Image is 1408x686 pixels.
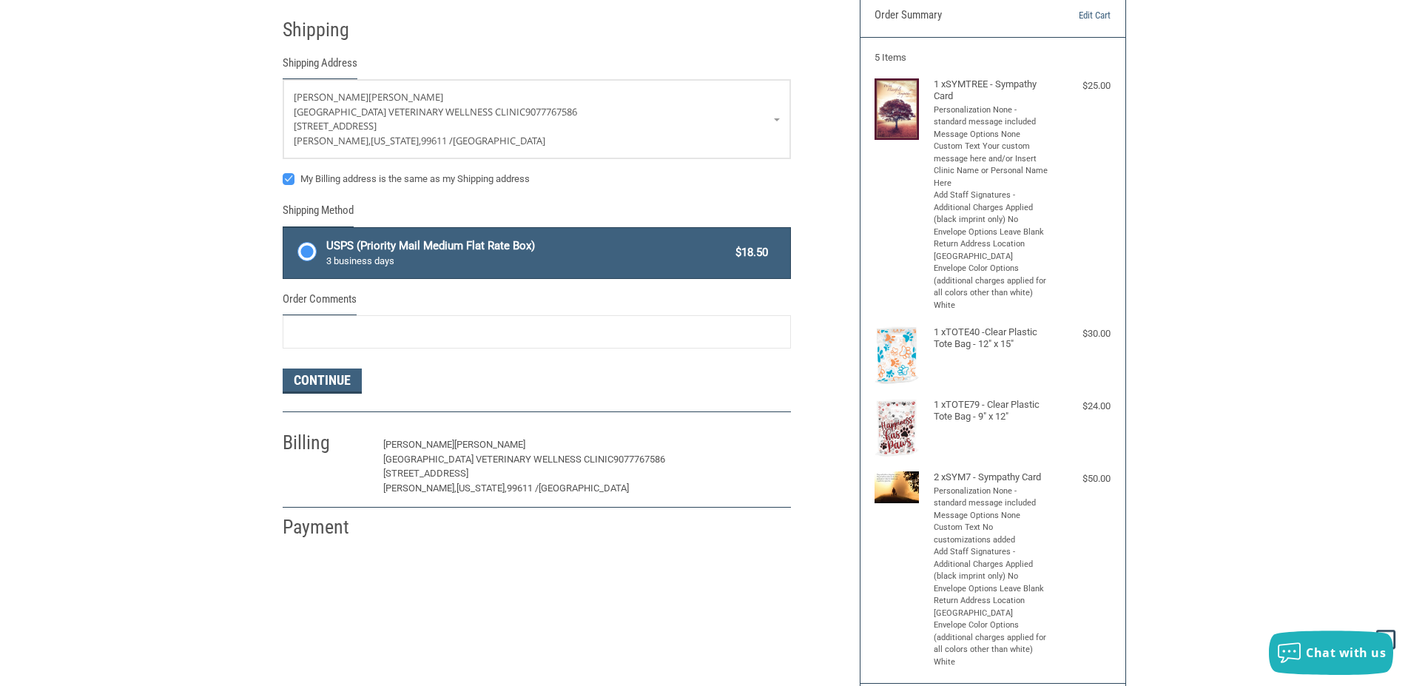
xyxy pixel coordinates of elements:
div: $25.00 [1051,78,1111,93]
h2: Billing [283,431,369,455]
span: $18.50 [729,244,769,261]
button: Edit [744,434,791,457]
span: [GEOGRAPHIC_DATA] Veterinary Wellness Clinic [294,105,525,118]
li: Message Options None [934,510,1048,522]
span: [GEOGRAPHIC_DATA] [453,134,545,147]
h3: Order Summary [875,8,1035,23]
h4: 2 x SYM7 - Sympathy Card [934,471,1048,483]
span: 9077767586 [525,105,577,118]
h3: 5 Items [875,52,1111,64]
div: $24.00 [1051,399,1111,414]
li: Envelope Options Leave Blank [934,226,1048,239]
li: Envelope Options Leave Blank [934,583,1048,596]
span: Chat with us [1306,645,1386,661]
span: [US_STATE], [371,134,421,147]
label: My Billing address is the same as my Shipping address [283,173,791,185]
span: [PERSON_NAME] [454,439,525,450]
span: [PERSON_NAME] [383,439,454,450]
li: Envelope Color Options (additional charges applied for all colors other than white) White [934,619,1048,668]
h2: Shipping [283,18,369,42]
legend: Shipping Method [283,202,354,226]
span: [PERSON_NAME] [294,90,368,104]
li: Message Options None [934,129,1048,141]
span: [GEOGRAPHIC_DATA] Veterinary Wellness Clinic [383,454,613,465]
span: 9077767586 [613,454,665,465]
legend: Shipping Address [283,55,357,79]
li: Envelope Color Options (additional charges applied for all colors other than white) White [934,263,1048,312]
span: 99611 / [421,134,453,147]
h4: 1 x TOTE79 - Clear Plastic Tote Bag - 9" x 12" [934,399,1048,423]
span: [PERSON_NAME], [383,482,457,494]
button: Continue [283,369,362,394]
span: [STREET_ADDRESS] [383,468,468,479]
li: Personalization None - standard message included [934,104,1048,129]
li: Custom Text No customizations added [934,522,1048,546]
span: [PERSON_NAME], [294,134,371,147]
h2: Payment [283,515,369,539]
li: Personalization None - standard message included [934,485,1048,510]
div: $30.00 [1051,326,1111,341]
div: $50.00 [1051,471,1111,486]
li: Add Staff Signatures - Additional Charges Applied (black imprint only) No [934,189,1048,226]
span: 3 business days [326,254,729,269]
span: [PERSON_NAME] [368,90,443,104]
span: [US_STATE], [457,482,507,494]
span: [GEOGRAPHIC_DATA] [539,482,629,494]
li: Return Address Location [GEOGRAPHIC_DATA] [934,595,1048,619]
li: Add Staff Signatures - Additional Charges Applied (black imprint only) No [934,546,1048,583]
h4: 1 x SYMTREE - Sympathy Card [934,78,1048,103]
li: Custom Text Your custom message here and/or Insert Clinic Name or Personal Name Here [934,141,1048,189]
button: Chat with us [1269,630,1393,675]
a: Edit Cart [1035,8,1111,23]
li: Return Address Location [GEOGRAPHIC_DATA] [934,238,1048,263]
span: [STREET_ADDRESS] [294,119,377,132]
span: 99611 / [507,482,539,494]
span: USPS (Priority Mail Medium Flat Rate Box) [326,238,729,269]
legend: Order Comments [283,291,357,315]
h4: 1 x TOTE40 -Clear Plastic Tote Bag - 12" x 15" [934,326,1048,351]
a: Enter or select a different address [283,80,790,158]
